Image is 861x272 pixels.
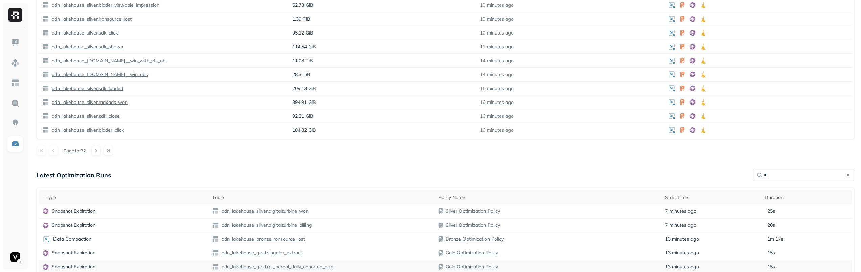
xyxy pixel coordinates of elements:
[480,2,514,8] p: 10 minutes ago
[50,16,132,22] p: adn_lakehouse_silver.ironsource_lost
[292,30,473,36] p: 95.12 GiB
[212,264,219,270] img: table
[767,264,775,270] p: 15s
[767,222,775,228] p: 20s
[11,38,20,47] img: Dashboard
[292,58,473,64] p: 11.08 TiB
[49,85,123,92] a: adn_lakehouse_silver.sdk_loaded
[767,208,775,214] p: 25s
[446,236,504,242] a: Bronze Optimization Policy
[446,222,500,228] a: Silver Optimization Policy
[49,2,159,8] a: adn_lakehouse_silver.bidder_viewable_impression
[8,8,22,22] img: Ryft
[220,222,312,228] p: adn_lakehouse_silver.digitalturbine_billing
[49,58,168,64] a: adn_lakehouse_[DOMAIN_NAME]__win_with_vfs_obs
[480,30,514,36] p: 10 minutes ago
[767,250,775,256] p: 15s
[64,148,86,154] p: Page 1 of 32
[42,127,49,133] img: table
[480,99,514,106] p: 16 minutes ago
[480,58,514,64] p: 14 minutes ago
[49,71,148,78] a: adn_lakehouse_[DOMAIN_NAME]__win_obs
[46,194,205,201] div: Type
[446,264,498,270] a: Gold Optimization Policy
[49,16,132,22] a: adn_lakehouse_silver.ironsource_lost
[42,43,49,50] img: table
[765,194,848,201] div: Duration
[42,2,49,8] img: table
[50,99,128,106] p: adn_lakehouse_silver.maxads_won
[665,236,699,242] span: 13 minutes ago
[11,139,20,148] img: Optimization
[665,250,699,256] span: 13 minutes ago
[480,85,514,92] p: 16 minutes ago
[50,30,118,36] p: adn_lakehouse_silver.sdk_click
[212,194,432,201] div: Table
[292,113,473,119] p: 92.21 GiB
[665,222,696,228] span: 7 minutes ago
[42,71,49,78] img: table
[49,113,120,119] a: adn_lakehouse_silver.sdk_close
[292,85,473,92] p: 209.13 GiB
[292,16,473,22] p: 1.39 TiB
[50,85,123,92] p: adn_lakehouse_silver.sdk_loaded
[42,29,49,36] img: table
[52,264,95,270] p: Snapshot Expiration
[480,71,514,78] p: 14 minutes ago
[220,236,305,242] p: adn_lakehouse_bronze.ironsource_lost
[292,99,473,106] p: 394.91 GiB
[50,113,120,119] p: adn_lakehouse_silver.sdk_close
[50,44,123,50] p: adn_lakehouse_silver.sdk_shown
[52,222,95,228] p: Snapshot Expiration
[42,57,49,64] img: table
[480,127,514,133] p: 16 minutes ago
[665,194,758,201] div: Start Time
[480,113,514,119] p: 16 minutes ago
[292,2,473,8] p: 52.73 GiB
[42,16,49,22] img: table
[438,194,658,201] div: Policy Name
[53,236,91,242] p: Data Compaction
[292,44,473,50] p: 114.54 GiB
[11,58,20,67] img: Assets
[49,99,128,106] a: adn_lakehouse_silver.maxads_won
[50,127,124,133] p: adn_lakehouse_silver.bidder_click
[219,222,312,228] a: adn_lakehouse_silver.digitalturbine_billing
[292,71,473,78] p: 28.3 TiB
[212,222,219,229] img: table
[50,2,159,8] p: adn_lakehouse_silver.bidder_viewable_impression
[50,71,148,78] p: adn_lakehouse_[DOMAIN_NAME]__win_obs
[37,171,111,179] p: Latest Optimization Runs
[220,250,302,256] p: adn_lakehouse_gold.singular_extract
[42,113,49,119] img: table
[49,30,118,36] a: adn_lakehouse_silver.sdk_click
[665,264,699,270] span: 13 minutes ago
[42,99,49,106] img: table
[52,208,95,214] p: Snapshot Expiration
[11,119,20,128] img: Insights
[42,85,49,92] img: table
[446,208,500,214] a: Silver Optimization Policy
[49,44,123,50] a: adn_lakehouse_silver.sdk_shown
[220,208,309,214] p: adn_lakehouse_silver.digitalturbine_won
[219,208,309,214] a: adn_lakehouse_silver.digitalturbine_won
[480,44,514,50] p: 11 minutes ago
[49,127,124,133] a: adn_lakehouse_silver.bidder_click
[212,208,219,214] img: table
[767,236,783,242] p: 1m 17s
[212,250,219,256] img: table
[219,250,302,256] a: adn_lakehouse_gold.singular_extract
[52,250,95,256] p: Snapshot Expiration
[50,58,168,64] p: adn_lakehouse_[DOMAIN_NAME]__win_with_vfs_obs
[10,252,20,262] img: Voodoo
[219,264,334,270] a: adn_lakehouse_gold.rpt_bereal_daily_cohorted_agg
[11,78,20,87] img: Asset Explorer
[11,99,20,108] img: Query Explorer
[212,236,219,243] img: table
[446,250,498,256] a: Gold Optimization Policy
[219,236,305,242] a: adn_lakehouse_bronze.ironsource_lost
[220,264,334,270] p: adn_lakehouse_gold.rpt_bereal_daily_cohorted_agg
[665,208,696,214] span: 7 minutes ago
[480,16,514,22] p: 10 minutes ago
[292,127,473,133] p: 184.82 GiB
